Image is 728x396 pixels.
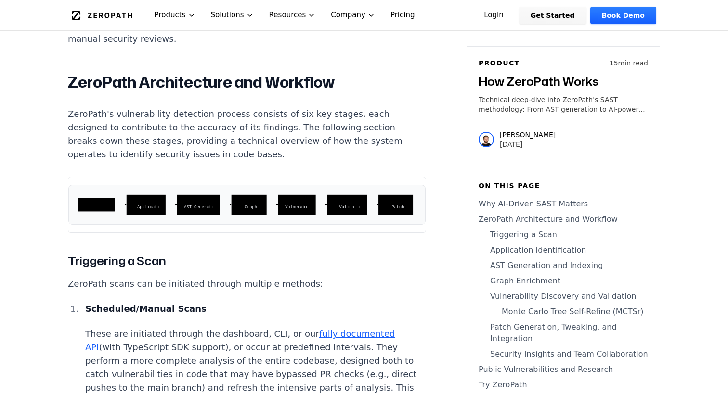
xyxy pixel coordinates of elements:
h3: Triggering a Scan [68,252,426,269]
a: ZeroPath Architecture and Workflow [479,214,648,225]
a: Get Started [519,7,586,24]
h6: On this page [479,181,648,191]
p: Application Identification [134,204,169,217]
p: ZeroPath's vulnerability detection process consists of six key stages, each designed to contribut... [68,107,426,161]
img: Raphael Karger [479,132,494,147]
h2: ZeroPath Architecture and Workflow [68,73,426,92]
p: [DATE] [500,140,556,149]
p: Validation & Verification [336,204,371,217]
strong: Scheduled/Manual Scans [85,304,207,314]
a: Graph Enrichment [479,275,648,287]
h6: Product [479,58,520,68]
a: Triggering a Scan [479,229,648,241]
a: Application Identification [479,244,648,256]
h3: How ZeroPath Works [479,74,648,89]
p: Patch Generation [388,204,413,217]
a: Security Insights and Team Collaboration [479,348,648,360]
a: Vulnerability Discovery and Validation [479,291,648,302]
a: Book Demo [590,7,656,24]
p: Trigger Scan [85,207,116,214]
a: Why AI-Driven SAST Matters [479,198,648,210]
a: Login [472,7,515,24]
p: Technical deep-dive into ZeroPath's SAST methodology: From AST generation to AI-powered vulnerabi... [479,95,648,114]
p: AST Generation & Indexing [185,204,220,217]
a: Monte Carlo Tree Self-Refine (MCTSr) [479,306,648,318]
a: Public Vulnerabilities and Research [479,364,648,375]
p: ZeroPath scans can be initiated through multiple methods: [68,277,426,291]
a: Try ZeroPath [479,379,648,391]
p: 15 min read [610,58,648,68]
a: Patch Generation, Tweaking, and Integration [479,321,648,345]
p: Graph Enrichment [240,204,265,217]
a: AST Generation and Indexing [479,260,648,271]
p: Vulnerability Discovery [286,204,319,217]
p: [PERSON_NAME] [500,130,556,140]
